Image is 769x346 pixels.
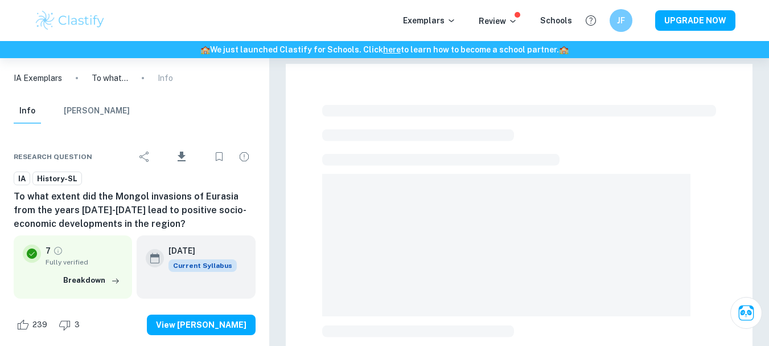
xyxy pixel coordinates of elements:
[168,259,237,272] div: This exemplar is based on the current syllabus. Feel free to refer to it for inspiration/ideas wh...
[53,246,63,256] a: Grade fully verified
[34,9,106,32] img: Clastify logo
[479,15,517,27] p: Review
[14,152,92,162] span: Research question
[2,43,767,56] h6: We just launched Clastify for Schools. Click to learn how to become a school partner.
[33,173,81,185] span: History-SL
[559,45,569,54] span: 🏫
[383,45,401,54] a: here
[730,297,762,329] button: Ask Clai
[14,72,62,84] a: IA Exemplars
[64,99,130,124] button: [PERSON_NAME]
[14,316,54,334] div: Like
[46,245,51,257] p: 7
[32,172,82,186] a: History-SL
[68,319,86,331] span: 3
[92,72,128,84] p: To what extent did the Mongol invasions of Eurasia from the years [DATE]-[DATE] lead to positive ...
[60,272,123,289] button: Breakdown
[158,142,205,172] div: Download
[614,14,627,27] h6: JF
[610,9,632,32] button: JF
[655,10,735,31] button: UPGRADE NOW
[147,315,256,335] button: View [PERSON_NAME]
[14,99,41,124] button: Info
[403,14,456,27] p: Exemplars
[14,172,30,186] a: IA
[168,259,237,272] span: Current Syllabus
[581,11,601,30] button: Help and Feedback
[540,16,572,25] a: Schools
[133,145,156,168] div: Share
[168,245,228,257] h6: [DATE]
[14,190,256,231] h6: To what extent did the Mongol invasions of Eurasia from the years [DATE]-[DATE] lead to positive ...
[14,173,30,185] span: IA
[158,72,173,84] p: Info
[233,145,256,168] div: Report issue
[46,257,123,267] span: Fully verified
[200,45,210,54] span: 🏫
[56,316,86,334] div: Dislike
[208,145,231,168] div: Bookmark
[26,319,54,331] span: 239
